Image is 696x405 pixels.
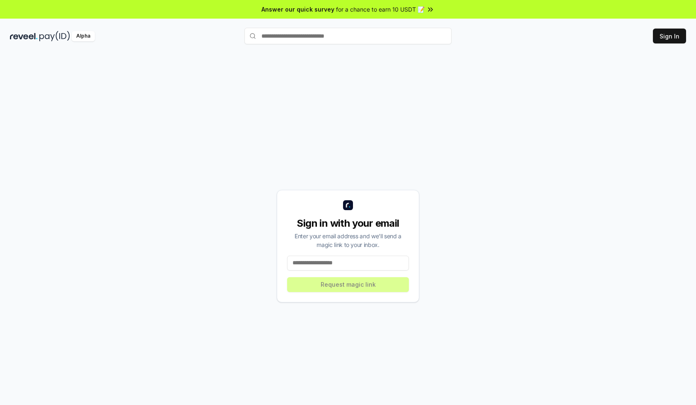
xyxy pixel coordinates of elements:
[10,31,38,41] img: reveel_dark
[287,232,409,249] div: Enter your email address and we’ll send a magic link to your inbox.
[343,200,353,210] img: logo_small
[653,29,686,43] button: Sign In
[39,31,70,41] img: pay_id
[72,31,95,41] div: Alpha
[287,217,409,230] div: Sign in with your email
[336,5,425,14] span: for a chance to earn 10 USDT 📝
[261,5,334,14] span: Answer our quick survey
